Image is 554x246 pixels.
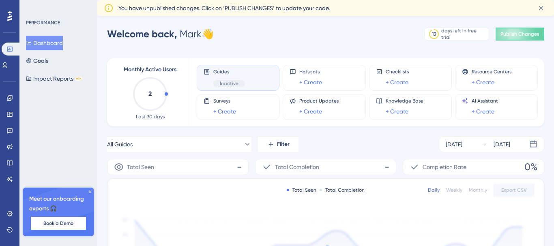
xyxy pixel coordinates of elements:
a: + Create [472,107,494,116]
span: Meet our onboarding experts 🎧 [29,194,88,214]
div: Mark 👋 [107,28,214,41]
a: + Create [299,77,322,87]
span: All Guides [107,139,133,149]
span: Completion Rate [423,162,466,172]
span: You have unpublished changes. Click on ‘PUBLISH CHANGES’ to update your code. [118,3,330,13]
span: Filter [277,139,290,149]
div: Daily [428,187,440,193]
span: - [237,160,242,173]
span: Inactive [220,80,238,87]
span: 0% [524,160,537,173]
div: Monthly [469,187,487,193]
div: [DATE] [446,139,462,149]
span: - [384,160,389,173]
span: Surveys [213,98,236,104]
button: Filter [258,136,298,152]
button: Book a Demo [31,217,86,230]
a: + Create [213,107,236,116]
div: Total Completion [320,187,365,193]
span: Welcome back, [107,28,177,40]
a: + Create [386,107,408,116]
a: + Create [386,77,408,87]
span: Last 30 days [136,113,165,120]
button: Publish Changes [496,28,544,41]
div: Total Seen [287,187,316,193]
div: Weekly [446,187,462,193]
button: Export CSV [494,184,534,197]
span: Checklists [386,68,409,75]
div: PERFORMANCE [26,19,60,26]
span: Monthly Active Users [124,65,176,75]
span: Product Updates [299,98,339,104]
span: Guides [213,68,245,75]
button: Goals [26,53,48,68]
div: days left in free trial [441,28,486,41]
span: Total Completion [275,162,319,172]
span: Total Seen [127,162,154,172]
span: Book a Demo [43,220,73,227]
text: 2 [148,90,152,98]
button: Dashboard [26,36,63,50]
div: 13 [432,31,436,37]
div: [DATE] [494,139,510,149]
button: All Guides [107,136,251,152]
span: Resource Centers [472,68,511,75]
span: Knowledge Base [386,98,423,104]
span: AI Assistant [472,98,498,104]
span: Hotspots [299,68,322,75]
a: + Create [299,107,322,116]
a: + Create [472,77,494,87]
div: BETA [75,77,82,81]
span: Publish Changes [500,31,539,37]
button: Impact ReportsBETA [26,71,82,86]
span: Export CSV [501,187,527,193]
